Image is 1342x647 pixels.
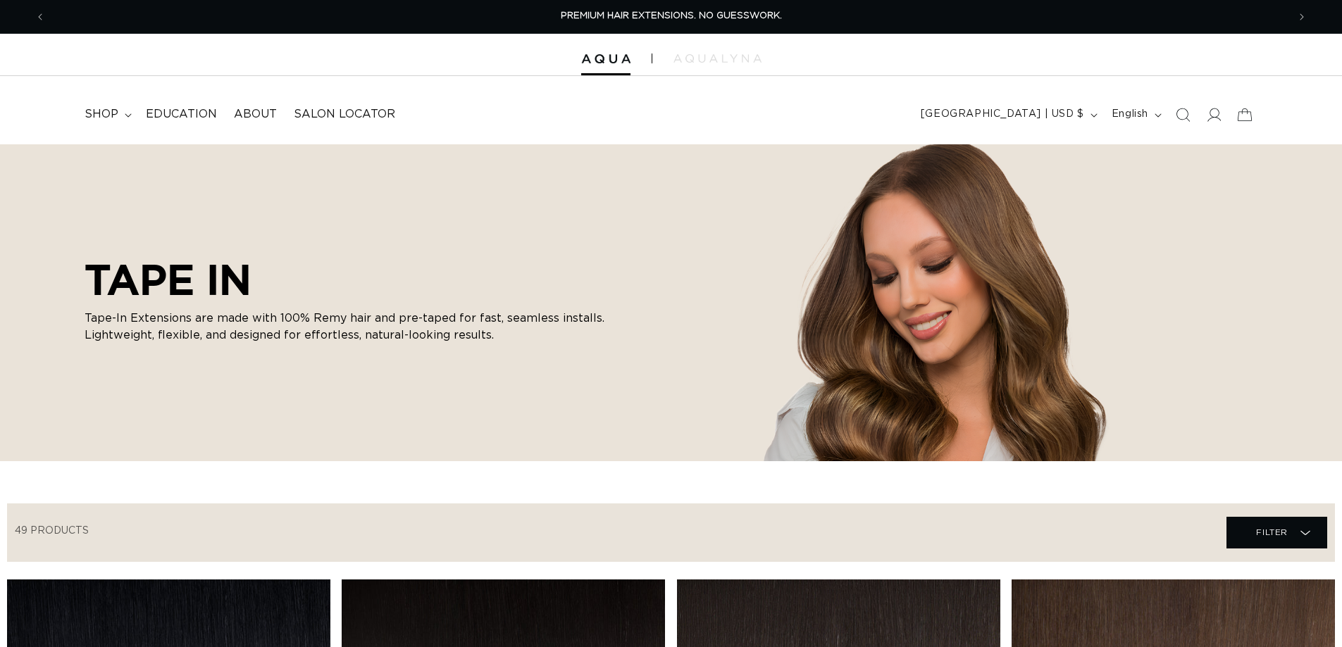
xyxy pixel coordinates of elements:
[561,11,782,20] span: PREMIUM HAIR EXTENSIONS. NO GUESSWORK.
[1286,4,1317,30] button: Next announcement
[225,99,285,130] a: About
[673,54,762,63] img: aqualyna.com
[581,54,630,64] img: Aqua Hair Extensions
[137,99,225,130] a: Education
[76,99,137,130] summary: shop
[85,255,620,304] h2: TAPE IN
[912,101,1103,128] button: [GEOGRAPHIC_DATA] | USD $
[1167,99,1198,130] summary: Search
[146,107,217,122] span: Education
[25,4,56,30] button: Previous announcement
[85,107,118,122] span: shop
[285,99,404,130] a: Salon Locator
[294,107,395,122] span: Salon Locator
[1112,107,1148,122] span: English
[234,107,277,122] span: About
[921,107,1084,122] span: [GEOGRAPHIC_DATA] | USD $
[85,310,620,344] p: Tape-In Extensions are made with 100% Remy hair and pre-taped for fast, seamless installs. Lightw...
[1226,517,1327,548] summary: Filter
[1256,519,1288,546] span: Filter
[1103,101,1167,128] button: English
[15,526,89,536] span: 49 products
